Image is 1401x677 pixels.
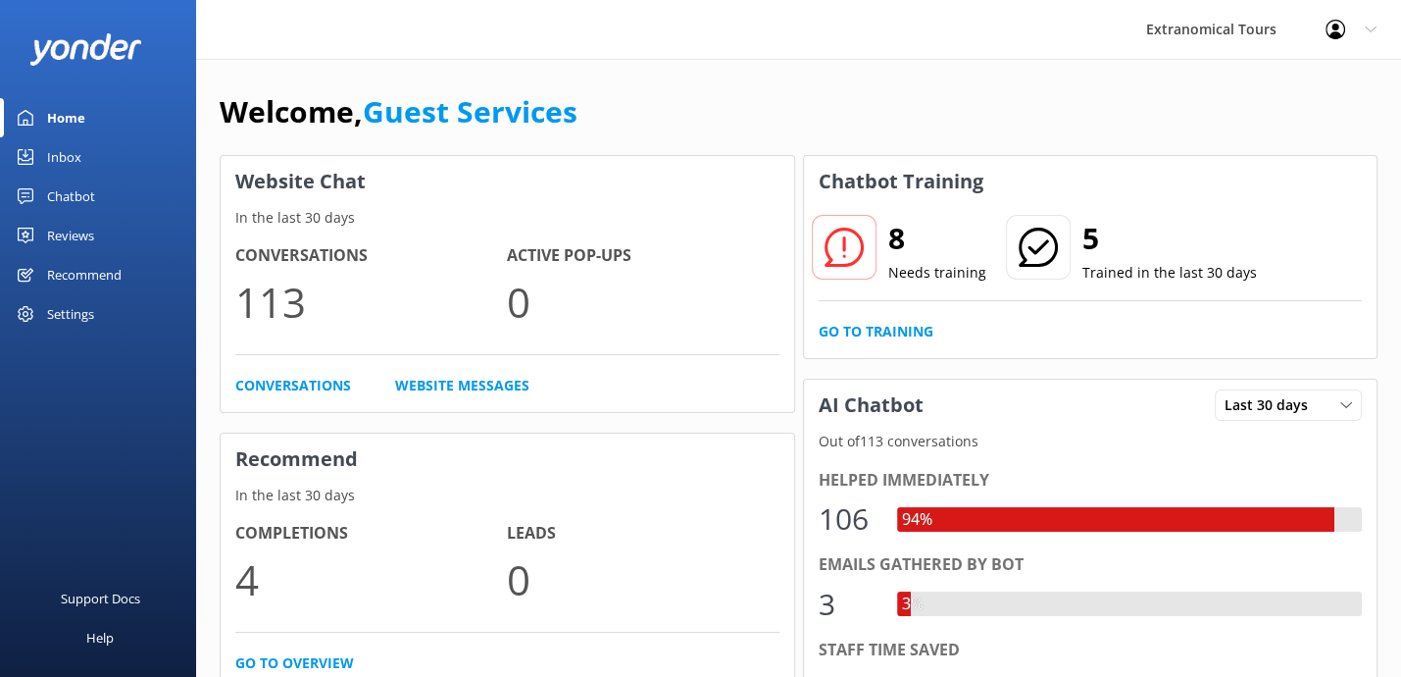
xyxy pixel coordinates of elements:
[804,380,938,431] h3: AI Chatbot
[819,638,1363,663] div: Staff time saved
[804,431,1377,452] p: Out of 113 conversations
[507,269,778,335] p: 0
[47,294,94,334] div: Settings
[235,547,507,612] p: 4
[1225,394,1320,416] span: Last 30 days
[819,495,877,543] div: 106
[47,255,122,294] div: Recommend
[804,156,998,207] h3: Chatbot Training
[221,156,794,207] h3: Website Chat
[507,243,778,269] h4: Active Pop-ups
[819,468,1363,494] div: Helped immediately
[235,269,507,335] p: 113
[395,375,529,396] a: Website Messages
[220,88,577,135] h1: Welcome,
[235,652,354,674] a: Go to overview
[888,262,986,284] p: Needs training
[47,177,95,216] div: Chatbot
[47,98,85,137] div: Home
[507,521,778,547] h4: Leads
[235,375,351,396] a: Conversations
[819,581,877,628] div: 3
[819,552,1363,578] div: Emails gathered by bot
[897,592,928,617] div: 3%
[507,547,778,612] p: 0
[1082,262,1257,284] p: Trained in the last 30 days
[221,434,794,485] h3: Recommend
[888,215,986,262] h2: 8
[235,243,507,269] h4: Conversations
[1082,215,1257,262] h2: 5
[363,91,577,131] a: Guest Services
[819,321,933,342] a: Go to Training
[221,485,794,506] p: In the last 30 days
[235,521,507,547] h4: Completions
[47,137,81,177] div: Inbox
[897,507,937,533] div: 94%
[47,216,94,255] div: Reviews
[61,579,140,618] div: Support Docs
[29,33,142,66] img: yonder-white-logo.png
[221,207,794,229] p: In the last 30 days
[86,618,114,657] div: Help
